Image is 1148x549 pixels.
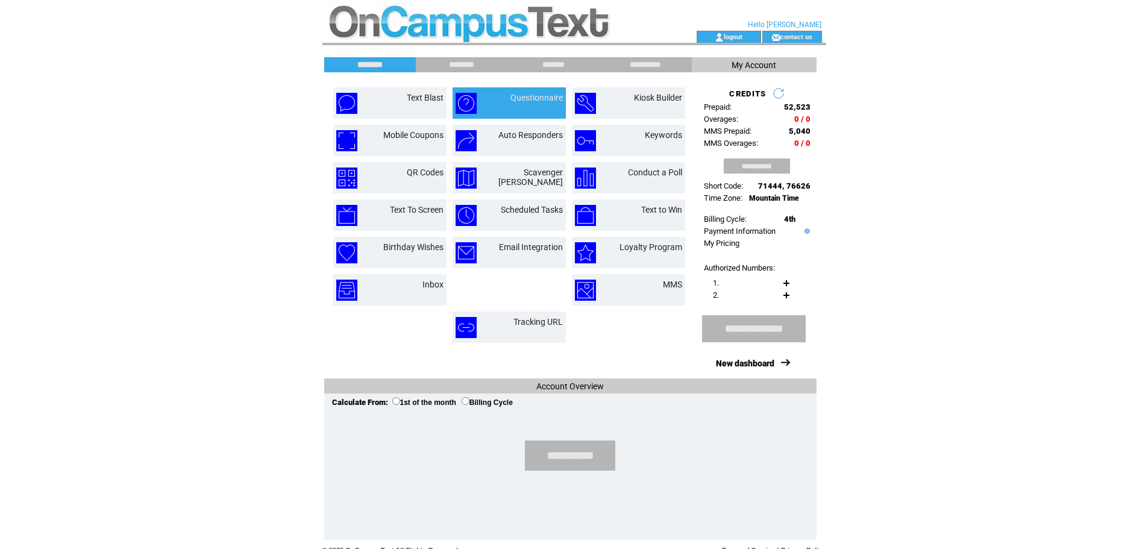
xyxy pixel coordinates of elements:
a: Questionnaire [510,93,563,102]
a: MMS [663,280,682,289]
span: 0 / 0 [794,139,811,148]
a: Scheduled Tasks [501,205,563,215]
span: My Account [732,60,776,70]
a: Kiosk Builder [634,93,682,102]
a: Auto Responders [498,130,563,140]
span: Short Code: [704,181,743,190]
span: 5,040 [789,127,811,136]
a: Conduct a Poll [628,168,682,177]
a: Text to Win [641,205,682,215]
img: mobile-coupons.png [336,130,357,151]
span: 0 / 0 [794,115,811,124]
span: Mountain Time [749,194,799,202]
label: 1st of the month [392,398,456,407]
span: Authorized Numbers: [704,263,775,272]
img: scavenger-hunt.png [456,168,477,189]
input: Billing Cycle [462,397,469,405]
span: Prepaid: [704,102,732,111]
a: Text To Screen [390,205,444,215]
img: text-to-win.png [575,205,596,226]
span: Time Zone: [704,193,742,202]
a: Birthday Wishes [383,242,444,252]
a: New dashboard [716,359,774,368]
a: My Pricing [704,239,739,248]
img: birthday-wishes.png [336,242,357,263]
a: Tracking URL [513,317,563,327]
span: Hello [PERSON_NAME] [748,20,821,29]
label: Billing Cycle [462,398,513,407]
a: Email Integration [499,242,563,252]
span: 1. [713,278,719,287]
span: CREDITS [729,89,766,98]
img: help.gif [801,228,810,234]
img: kiosk-builder.png [575,93,596,114]
img: auto-responders.png [456,130,477,151]
span: MMS Prepaid: [704,127,751,136]
a: Mobile Coupons [383,130,444,140]
a: Scavenger [PERSON_NAME] [498,168,563,187]
a: Text Blast [407,93,444,102]
span: Billing Cycle: [704,215,747,224]
span: 2. [713,290,719,300]
a: Loyalty Program [619,242,682,252]
a: Inbox [422,280,444,289]
a: Keywords [645,130,682,140]
img: tracking-url.png [456,317,477,338]
img: scheduled-tasks.png [456,205,477,226]
a: Payment Information [704,227,776,236]
img: questionnaire.png [456,93,477,114]
span: Overages: [704,115,738,124]
input: 1st of the month [392,397,400,405]
img: mms.png [575,280,596,301]
img: keywords.png [575,130,596,151]
img: text-blast.png [336,93,357,114]
a: logout [724,33,742,40]
img: account_icon.gif [715,33,724,42]
img: text-to-screen.png [336,205,357,226]
img: email-integration.png [456,242,477,263]
img: qr-codes.png [336,168,357,189]
a: contact us [780,33,812,40]
img: loyalty-program.png [575,242,596,263]
span: 71444, 76626 [758,181,811,190]
img: contact_us_icon.gif [771,33,780,42]
span: Account Overview [536,381,604,391]
img: conduct-a-poll.png [575,168,596,189]
img: inbox.png [336,280,357,301]
span: MMS Overages: [704,139,758,148]
a: QR Codes [407,168,444,177]
span: 52,523 [784,102,811,111]
span: Calculate From: [332,398,388,407]
span: 4th [784,215,795,224]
